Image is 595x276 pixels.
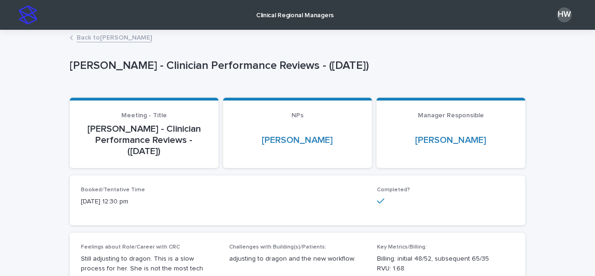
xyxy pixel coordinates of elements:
[81,197,218,207] p: [DATE] 12:30 pm
[81,244,180,250] span: Feelings about Role/Career with CRC
[77,32,152,42] a: Back to[PERSON_NAME]
[377,187,410,193] span: Completed?
[19,6,37,24] img: stacker-logo-s-only.png
[229,244,326,250] span: Challenges with Building(s)/Patients:
[81,123,207,157] p: [PERSON_NAME] - Clinician Performance Reviews - ([DATE])
[81,187,145,193] span: Booked/Tentative Time
[70,59,522,73] p: [PERSON_NAME] - Clinician Performance Reviews - ([DATE])
[415,135,486,146] a: [PERSON_NAME]
[291,112,304,119] span: NPs
[229,254,366,264] p: adjusting to dragon and the new workflow.
[377,244,427,250] span: Key Metrics/Billing:
[418,112,484,119] span: Manager Responsible
[121,112,167,119] span: Meeting - Title
[557,7,572,22] div: HW
[262,135,333,146] a: [PERSON_NAME]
